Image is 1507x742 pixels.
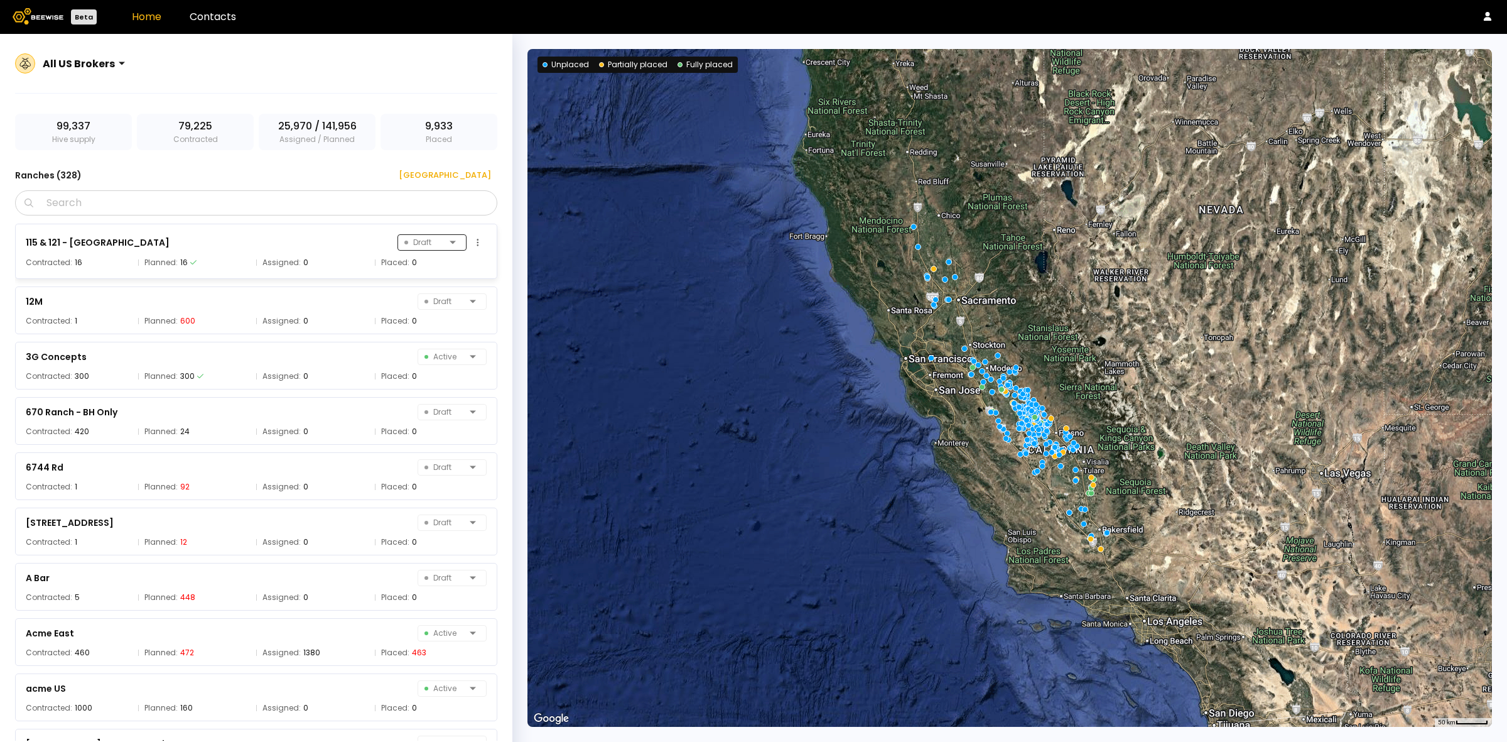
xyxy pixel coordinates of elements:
span: Planned: [144,702,178,714]
div: 1000 [75,702,92,714]
div: 0 [303,370,308,383]
div: [STREET_ADDRESS] [26,515,114,530]
div: 16 [180,256,188,269]
span: 25,970 / 141,956 [278,119,357,134]
span: Active [424,681,465,696]
div: 0 [412,481,417,493]
span: Assigned: [262,591,301,604]
span: Contracted: [26,702,72,714]
div: Contracted [137,114,254,150]
span: Active [424,349,465,364]
div: 0 [303,702,308,714]
a: Home [132,9,161,24]
div: 600 [180,315,195,327]
div: 115 & 121 - [GEOGRAPHIC_DATA] [26,235,170,250]
div: 1380 [303,647,320,659]
div: 6744 Rd [26,460,63,475]
div: All US Brokers [43,56,115,72]
span: Assigned: [262,425,301,438]
div: 1 [75,481,77,493]
span: Planned: [144,647,178,659]
div: 0 [412,536,417,548]
span: Contracted: [26,647,72,659]
span: Contracted: [26,315,72,327]
span: Contracted: [26,591,72,604]
div: 0 [303,315,308,327]
button: [GEOGRAPHIC_DATA] [384,165,497,185]
div: Beta [71,9,97,25]
h3: Ranches ( 328 ) [15,166,82,184]
div: 460 [75,647,90,659]
div: 24 [180,425,190,438]
span: Draft [424,405,465,420]
span: Planned: [144,256,178,269]
span: Planned: [144,591,178,604]
div: 0 [303,536,308,548]
span: Assigned: [262,536,301,548]
span: Placed: [381,425,409,438]
span: Assigned: [262,256,301,269]
span: Draft [424,460,465,475]
span: Assigned: [262,647,301,659]
span: 99,337 [57,119,90,134]
div: acme US [26,681,66,696]
img: Beewise logo [13,8,63,25]
div: 300 [75,370,89,383]
div: 670 Ranch - BH Only [26,405,117,420]
div: 463 [412,647,426,659]
div: 3G Concepts [26,349,87,364]
div: 0 [412,425,417,438]
div: 0 [303,256,308,269]
span: Assigned: [262,702,301,714]
span: Placed: [381,315,409,327]
div: 0 [412,591,417,604]
div: 92 [180,481,190,493]
span: Contracted: [26,370,72,383]
div: Placed [381,114,497,150]
span: Contracted: [26,256,72,269]
div: 5 [75,591,80,604]
div: 12 [180,536,187,548]
div: 472 [180,647,194,659]
span: Placed: [381,591,409,604]
span: Draft [424,294,465,309]
div: 160 [180,702,193,714]
div: [GEOGRAPHIC_DATA] [390,169,491,182]
a: Open this area in Google Maps (opens a new window) [531,711,572,727]
div: 448 [180,591,195,604]
span: Assigned: [262,315,301,327]
div: Partially placed [599,59,667,70]
div: 420 [75,425,89,438]
button: Map Scale: 50 km per 48 pixels [1434,718,1492,727]
div: Fully placed [678,59,733,70]
span: Planned: [144,315,178,327]
div: 0 [303,481,308,493]
div: 0 [412,370,417,383]
span: Assigned: [262,370,301,383]
span: Placed: [381,702,409,714]
span: Contracted: [26,425,72,438]
span: Planned: [144,370,178,383]
div: 16 [75,256,82,269]
div: 1 [75,315,77,327]
div: Hive supply [15,114,132,150]
span: Placed: [381,481,409,493]
img: Google [531,711,572,727]
div: 0 [412,702,417,714]
span: Placed: [381,256,409,269]
span: 79,225 [178,119,212,134]
div: 1 [75,536,77,548]
div: A Bar [26,570,50,586]
span: Draft [404,235,445,250]
div: 12M [26,294,43,309]
div: 0 [303,591,308,604]
span: Active [424,626,465,641]
span: Placed: [381,647,409,659]
span: Placed: [381,370,409,383]
span: 50 km [1438,719,1456,726]
span: Contracted: [26,481,72,493]
span: Assigned: [262,481,301,493]
span: Draft [424,515,465,530]
div: 0 [303,425,308,438]
span: Contracted: [26,536,72,548]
